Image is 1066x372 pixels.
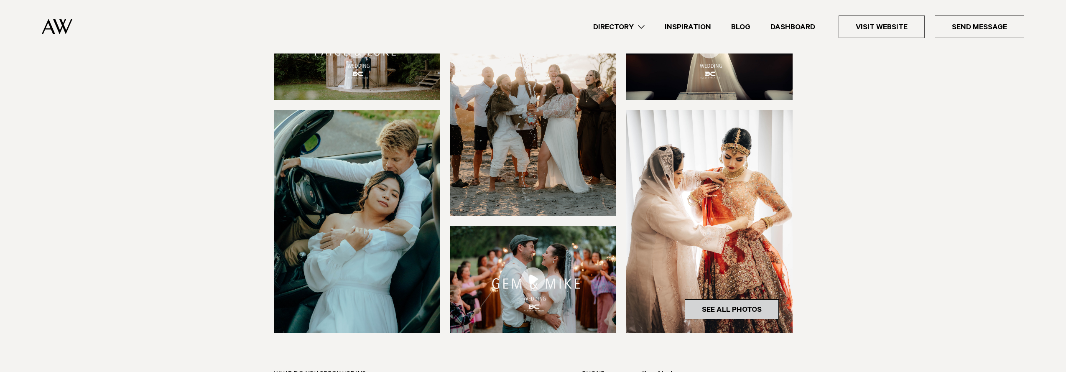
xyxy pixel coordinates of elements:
[721,21,760,33] a: Blog
[935,15,1024,38] a: Send Message
[42,19,72,34] img: Auckland Weddings Logo
[655,21,721,33] a: Inspiration
[685,299,779,319] a: See All Photos
[760,21,825,33] a: Dashboard
[839,15,925,38] a: Visit Website
[583,21,655,33] a: Directory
